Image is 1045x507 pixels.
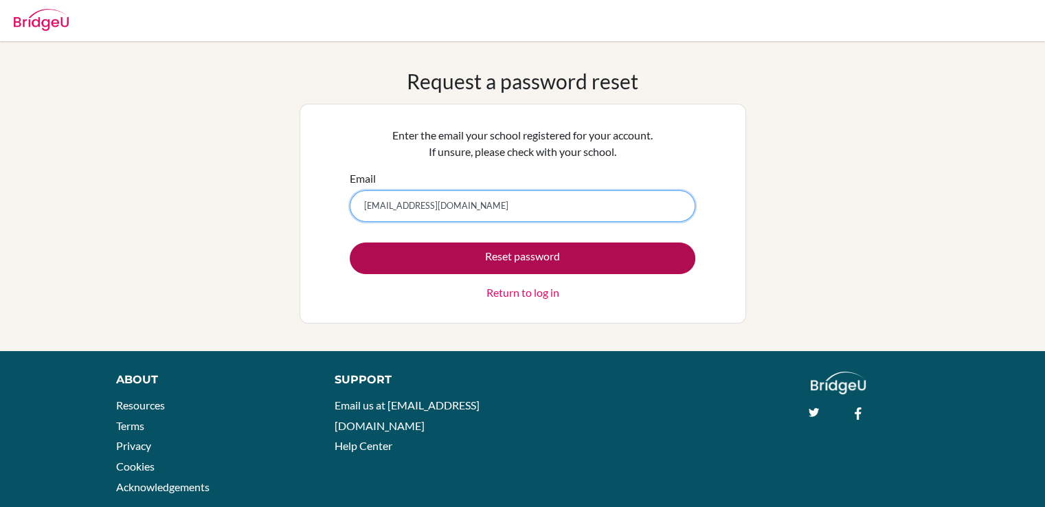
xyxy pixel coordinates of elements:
[116,398,165,412] a: Resources
[116,372,304,388] div: About
[335,398,480,432] a: Email us at [EMAIL_ADDRESS][DOMAIN_NAME]
[811,372,866,394] img: logo_white@2x-f4f0deed5e89b7ecb1c2cc34c3e3d731f90f0f143d5ea2071677605dd97b5244.png
[335,372,508,388] div: Support
[116,439,151,452] a: Privacy
[116,460,155,473] a: Cookies
[350,243,695,274] button: Reset password
[116,480,210,493] a: Acknowledgements
[14,9,69,31] img: Bridge-U
[486,284,559,301] a: Return to log in
[407,69,638,93] h1: Request a password reset
[350,170,376,187] label: Email
[116,419,144,432] a: Terms
[350,127,695,160] p: Enter the email your school registered for your account. If unsure, please check with your school.
[335,439,392,452] a: Help Center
